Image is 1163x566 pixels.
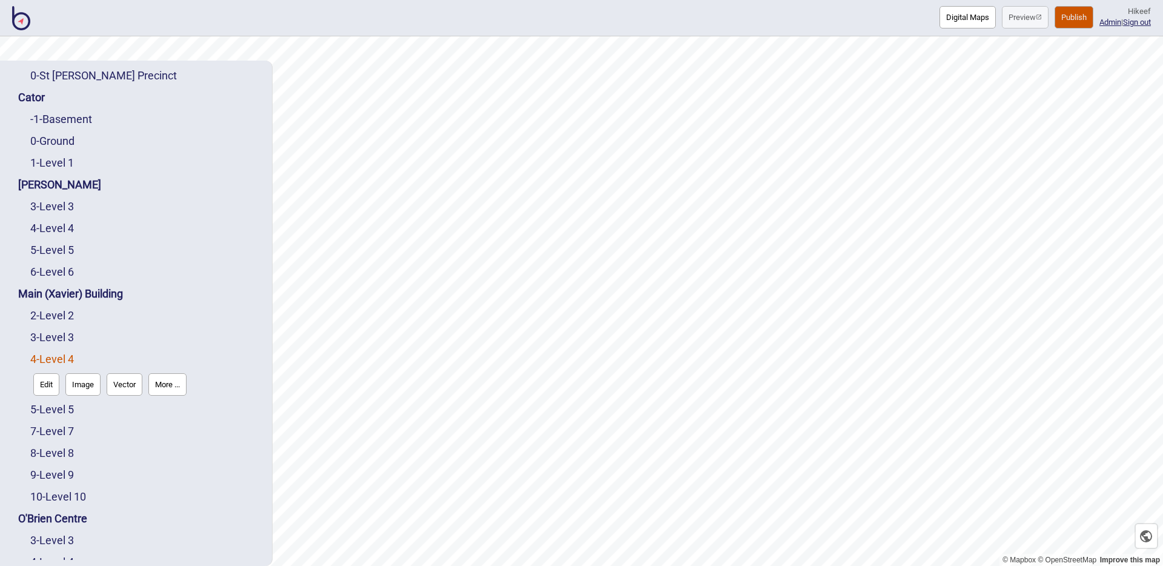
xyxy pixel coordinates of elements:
a: -1-Basement [30,113,92,125]
a: More ... [145,370,190,399]
a: Vector [104,370,145,399]
button: Vector [107,373,142,396]
a: 2-Level 2 [30,309,74,322]
a: 6-Level 6 [30,265,74,278]
a: 1-Level 1 [30,156,74,169]
div: Ground [30,130,260,152]
a: Mapbox [1002,556,1036,564]
div: Level 3 [30,327,260,348]
a: OpenStreetMap [1038,556,1096,564]
a: O'Brien Centre [18,512,87,525]
a: 4-Level 4 [30,353,74,365]
button: Publish [1055,6,1093,28]
a: 3-Level 3 [30,200,74,213]
div: Level 8 [30,442,260,464]
a: Image [62,370,104,399]
div: O'Brien Centre [18,508,260,530]
div: Level 1 [30,152,260,174]
button: Edit [33,373,59,396]
a: 0-Ground [30,135,75,147]
div: Level 3 [30,530,260,551]
a: 9-Level 9 [30,468,74,481]
div: Level 6 [30,261,260,283]
div: Level 2 [30,305,260,327]
div: Hi keef [1099,6,1151,17]
a: 5-Level 5 [30,244,74,256]
a: 0-St [PERSON_NAME] Precinct [30,69,177,82]
a: Edit [30,370,62,399]
a: Main (Xavier) Building [18,287,123,300]
a: 3-Level 3 [30,534,74,547]
a: 5-Level 5 [30,403,74,416]
div: Level 4 [30,348,260,399]
a: 4-Level 4 [30,222,74,235]
button: More ... [148,373,187,396]
button: Digital Maps [939,6,996,28]
div: Main (Xavier) Building [18,283,260,305]
a: Previewpreview [1002,6,1049,28]
div: De Lacy [18,174,260,196]
div: Level 3 [30,196,260,218]
a: 7-Level 7 [30,425,74,438]
div: Level 4 [30,218,260,239]
div: Level 5 [30,239,260,261]
span: | [1099,18,1123,27]
div: Level 10 [30,486,260,508]
img: preview [1036,14,1042,20]
div: Level 5 [30,399,260,421]
button: Preview [1002,6,1049,28]
div: Level 7 [30,421,260,442]
img: BindiMaps CMS [12,6,30,30]
a: 8-Level 8 [30,447,74,459]
a: 3-Level 3 [30,331,74,344]
div: Cator [18,87,260,108]
div: Basement [30,108,260,130]
a: Cator [18,91,45,104]
button: Sign out [1123,18,1151,27]
a: [PERSON_NAME] [18,178,101,191]
button: Image [65,373,101,396]
div: St Vincent's Precinct [30,65,260,87]
div: Level 9 [30,464,260,486]
a: Admin [1099,18,1121,27]
a: Map feedback [1100,556,1160,564]
a: 10-Level 10 [30,490,86,503]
